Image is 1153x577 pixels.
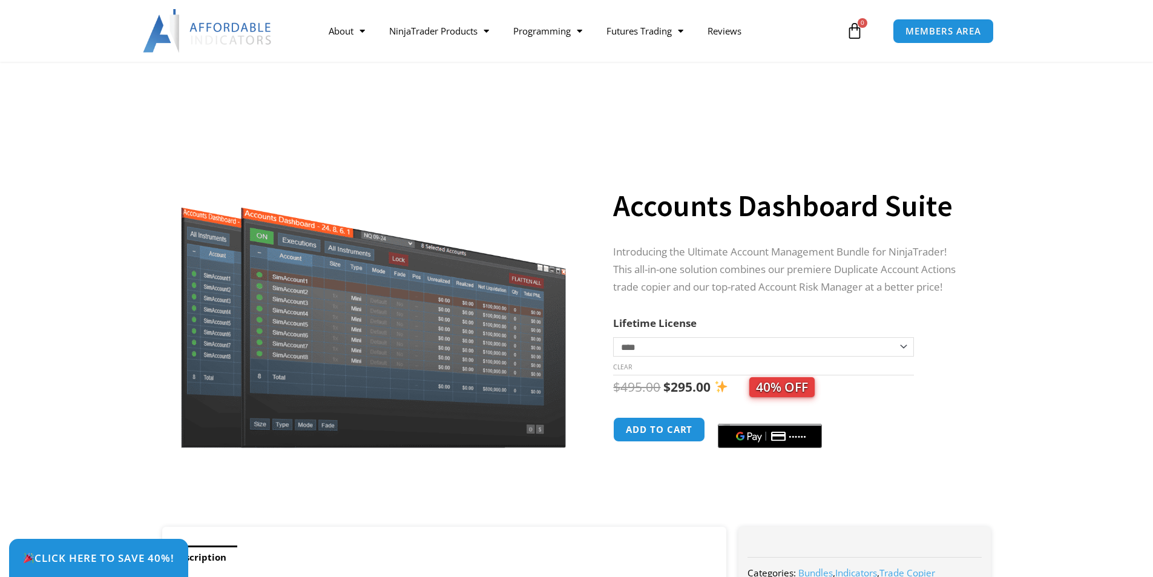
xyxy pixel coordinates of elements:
[828,13,881,48] a: 0
[501,17,594,45] a: Programming
[594,17,695,45] a: Futures Trading
[613,363,632,371] a: Clear options
[663,378,671,395] span: $
[613,378,660,395] bdi: 495.00
[613,243,967,296] p: Introducing the Ultimate Account Management Bundle for NinjaTrader! This all-in-one solution comb...
[663,378,711,395] bdi: 295.00
[695,17,754,45] a: Reviews
[317,17,843,45] nav: Menu
[790,432,808,441] text: ••••••
[613,378,620,395] span: $
[858,18,867,28] span: 0
[718,424,822,448] button: Buy with GPay
[143,9,273,53] img: LogoAI | Affordable Indicators – NinjaTrader
[179,137,568,448] img: Screenshot 2024-08-26 155710eeeee
[24,553,34,563] img: 🎉
[715,380,728,393] img: ✨
[613,185,967,227] h1: Accounts Dashboard Suite
[613,417,705,442] button: Add to cart
[377,17,501,45] a: NinjaTrader Products
[905,27,981,36] span: MEMBERS AREA
[317,17,377,45] a: About
[749,377,815,397] span: 40% OFF
[23,553,174,563] span: Click Here to save 40%!
[893,19,994,44] a: MEMBERS AREA
[613,316,697,330] label: Lifetime License
[715,415,824,420] iframe: Secure express checkout frame
[9,539,188,577] a: 🎉Click Here to save 40%!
